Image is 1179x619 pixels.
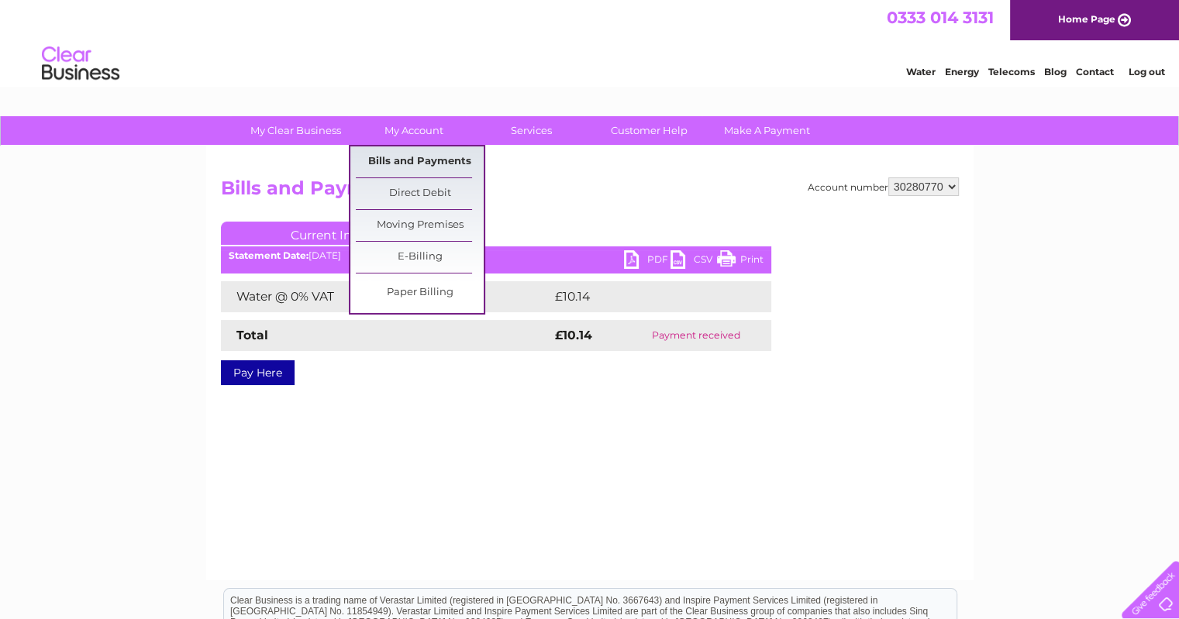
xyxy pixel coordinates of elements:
td: Water @ 0% VAT [221,281,551,312]
a: CSV [671,250,717,273]
td: Payment received [621,320,771,351]
a: Paper Billing [356,277,484,308]
a: Current Invoice [221,222,453,245]
div: Account number [808,177,959,196]
div: Clear Business is a trading name of Verastar Limited (registered in [GEOGRAPHIC_DATA] No. 3667643... [224,9,957,75]
a: Contact [1076,66,1114,77]
a: My Account [350,116,477,145]
a: Energy [945,66,979,77]
a: Telecoms [988,66,1035,77]
a: Bills and Payments [356,146,484,177]
a: Customer Help [585,116,713,145]
a: PDF [624,250,671,273]
a: Services [467,116,595,145]
a: Log out [1128,66,1164,77]
strong: Total [236,328,268,342]
h2: Bills and Payments [221,177,959,207]
b: Statement Date: [229,249,309,261]
a: Make A Payment [703,116,831,145]
td: £10.14 [551,281,737,312]
div: [DATE] [221,250,771,261]
a: Print [717,250,764,273]
a: Pay Here [221,360,295,385]
a: E-Billing [356,242,484,273]
a: Direct Debit [356,178,484,209]
strong: £10.14 [555,328,592,342]
a: Water [906,66,936,77]
a: Moving Premises [356,210,484,241]
img: logo.png [41,40,120,88]
a: 0333 014 3131 [887,8,994,27]
a: Blog [1044,66,1067,77]
a: My Clear Business [232,116,360,145]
